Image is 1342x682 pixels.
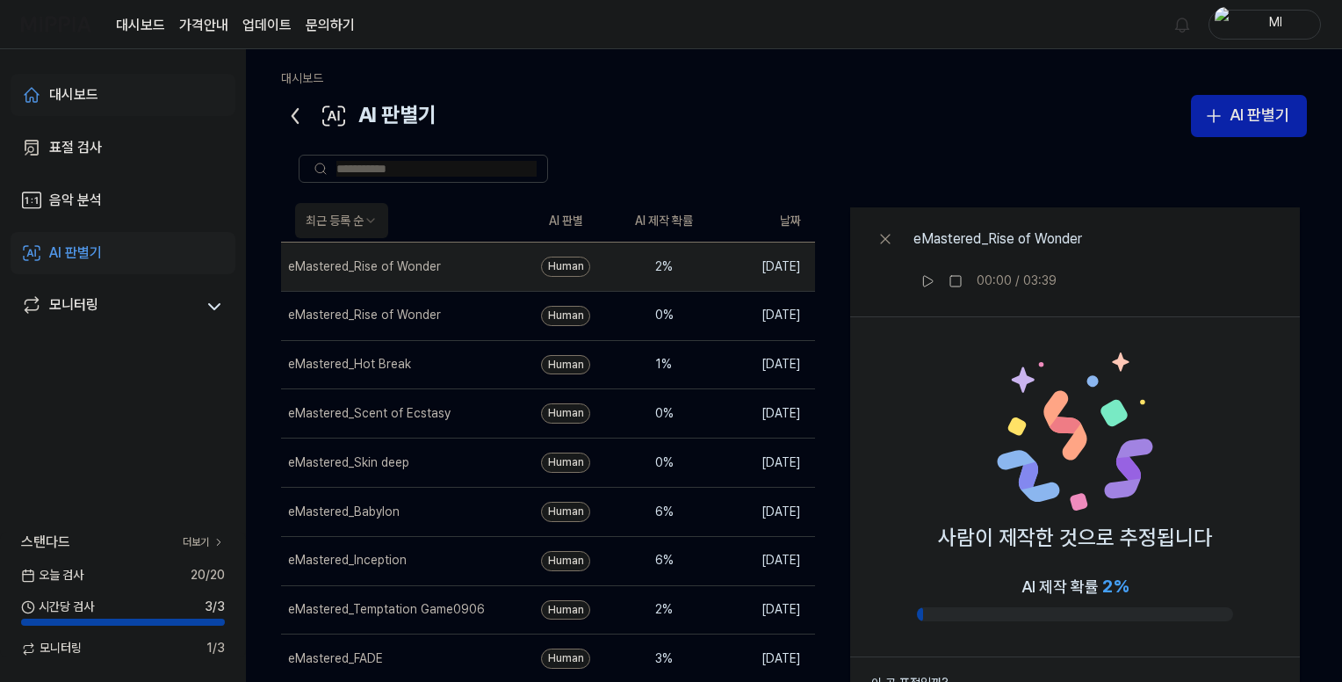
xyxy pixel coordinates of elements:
td: [DATE] [713,536,815,585]
div: AI 판별기 [1230,103,1289,128]
button: profileMl [1209,10,1321,40]
div: 표절 검사 [49,137,102,158]
a: 업데이트 [242,15,292,36]
div: 0 % [629,454,699,472]
div: eMastered_Scent of Ecstasy [288,405,451,423]
td: [DATE] [713,439,815,488]
div: Human [541,649,590,669]
td: [DATE] [713,488,815,537]
td: [DATE] [713,585,815,635]
td: [DATE] [713,291,815,340]
div: Human [541,453,590,473]
img: Human [996,352,1154,511]
div: 대시보드 [49,84,98,105]
div: eMastered_Hot Break [288,356,411,374]
div: eMastered_Rise of Wonder [913,229,1082,250]
div: 3 % [629,650,699,668]
div: eMastered_Babylon [288,504,400,521]
div: eMastered_Inception [288,552,407,570]
a: 문의하기 [306,15,355,36]
div: Human [541,355,590,375]
span: 2 % [1102,576,1129,597]
div: eMastered_Temptation Game0906 [288,601,485,619]
div: eMastered_Skin deep [288,454,409,472]
span: 20 / 20 [191,567,225,584]
span: 시간당 검사 [21,599,94,616]
td: [DATE] [713,243,815,292]
div: 6 % [629,552,699,570]
a: 대시보드 [281,71,323,85]
div: Human [541,257,590,277]
div: 모니터링 [49,294,98,319]
div: 2 % [629,601,699,619]
div: AI 판별기 [281,95,437,137]
div: 00:00 / 03:39 [977,272,1057,290]
div: Human [541,600,590,620]
th: 날짜 [713,200,815,243]
img: profile [1215,7,1236,42]
p: 사람이 제작한 것으로 추정됩니다 [938,521,1212,555]
div: AI 제작 확률 [1021,572,1129,600]
a: 표절 검사 [11,127,235,169]
div: Human [541,502,590,522]
a: 더보기 [183,535,225,550]
div: eMastered_FADE [288,650,383,668]
div: eMastered_Rise of Wonder [288,307,441,324]
div: Human [541,403,590,424]
span: 스탠다드 [21,532,70,553]
div: 0 % [629,307,699,324]
div: eMastered_Rise of Wonder [288,258,441,276]
div: 2 % [629,258,699,276]
td: [DATE] [713,389,815,439]
a: 음악 분석 [11,179,235,221]
div: 음악 분석 [49,190,102,211]
th: AI 제작 확률 [615,200,713,243]
a: 모니터링 [21,294,197,319]
img: 알림 [1172,14,1193,35]
div: Ml [1241,14,1310,33]
td: [DATE] [713,340,815,389]
div: 1 % [629,356,699,374]
span: 모니터링 [21,640,82,657]
div: Human [541,306,590,326]
span: 3 / 3 [205,599,225,616]
div: AI 판별기 [49,243,102,264]
a: 대시보드 [11,74,235,116]
button: AI 판별기 [1191,95,1307,137]
span: 1 / 3 [206,640,225,657]
button: 가격안내 [179,15,228,36]
a: 대시보드 [116,15,165,36]
a: AI 판별기 [11,232,235,274]
span: 오늘 검사 [21,567,83,584]
div: 0 % [629,405,699,423]
div: 6 % [629,504,699,521]
th: AI 판별 [516,200,615,243]
div: Human [541,551,590,571]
